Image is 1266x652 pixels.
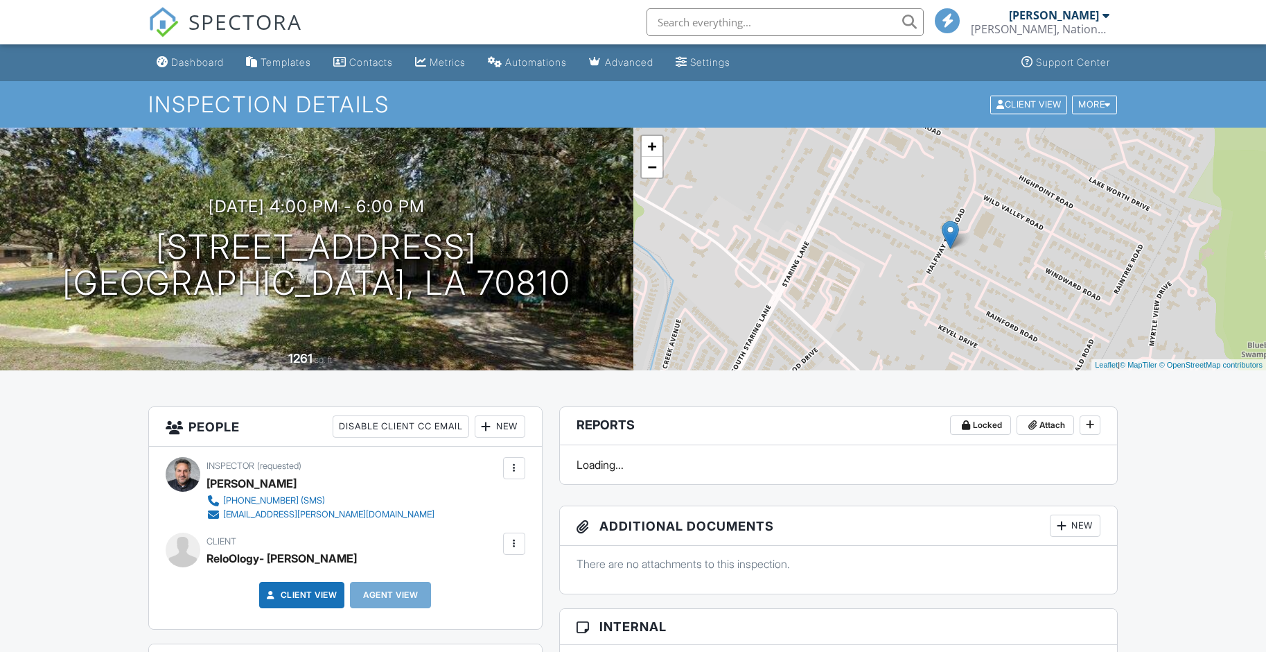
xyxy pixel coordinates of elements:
[410,50,471,76] a: Metrics
[188,7,302,36] span: SPECTORA
[482,50,572,76] a: Automations (Basic)
[151,50,229,76] a: Dashboard
[1016,50,1116,76] a: Support Center
[1095,361,1118,369] a: Leaflet
[149,407,542,447] h3: People
[62,229,571,302] h1: [STREET_ADDRESS] [GEOGRAPHIC_DATA], LA 70810
[577,556,1101,572] p: There are no attachments to this inspection.
[1072,95,1117,114] div: More
[333,415,469,438] div: Disable Client CC Email
[990,95,1067,114] div: Client View
[206,536,236,547] span: Client
[148,92,1118,117] h1: Inspection Details
[605,56,653,68] div: Advanced
[240,50,317,76] a: Templates
[223,509,434,520] div: [EMAIL_ADDRESS][PERSON_NAME][DOMAIN_NAME]
[971,22,1109,36] div: Drex Gomes, National Property Inspections
[642,136,662,157] a: Zoom in
[206,473,297,494] div: [PERSON_NAME]
[670,50,736,76] a: Settings
[206,461,254,471] span: Inspector
[642,157,662,178] a: Zoom out
[1091,359,1266,371] div: |
[647,8,924,36] input: Search everything...
[560,506,1118,546] h3: Additional Documents
[206,508,434,522] a: [EMAIL_ADDRESS][PERSON_NAME][DOMAIN_NAME]
[349,56,393,68] div: Contacts
[1036,56,1110,68] div: Support Center
[475,415,525,438] div: New
[315,354,334,365] span: sq. ft.
[328,50,398,76] a: Contacts
[583,50,659,76] a: Advanced
[560,609,1118,645] h3: Internal
[148,7,179,37] img: The Best Home Inspection Software - Spectora
[261,56,311,68] div: Templates
[989,98,1071,109] a: Client View
[223,495,325,506] div: [PHONE_NUMBER] (SMS)
[206,548,357,569] div: ReloOlogy- [PERSON_NAME]
[209,197,425,216] h3: [DATE] 4:00 pm - 6:00 pm
[505,56,567,68] div: Automations
[1050,515,1100,537] div: New
[257,461,301,471] span: (requested)
[1120,361,1157,369] a: © MapTiler
[690,56,730,68] div: Settings
[430,56,466,68] div: Metrics
[288,351,313,366] div: 1261
[1159,361,1263,369] a: © OpenStreetMap contributors
[148,19,302,48] a: SPECTORA
[1009,8,1099,22] div: [PERSON_NAME]
[171,56,224,68] div: Dashboard
[206,494,434,508] a: [PHONE_NUMBER] (SMS)
[264,588,337,602] a: Client View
